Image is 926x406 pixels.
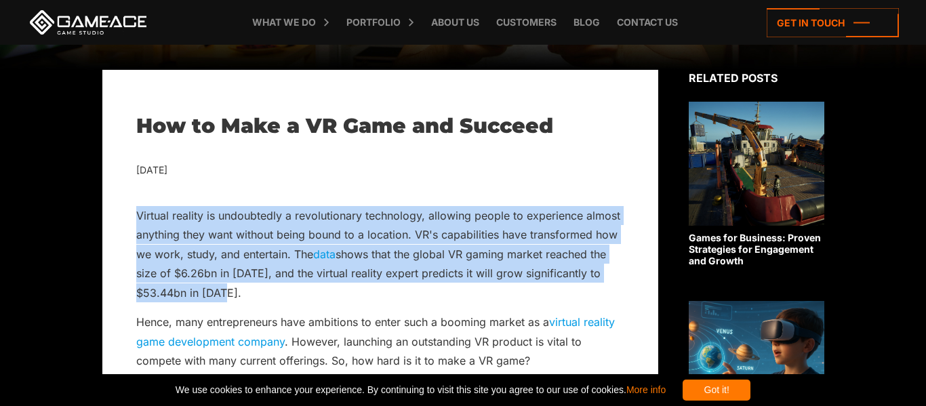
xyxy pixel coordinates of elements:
[136,114,624,138] h1: How to Make a VR Game and Succeed
[767,8,899,37] a: Get in touch
[176,380,666,401] span: We use cookies to enhance your experience. By continuing to visit this site you agree to our use ...
[689,70,824,86] div: Related posts
[136,162,624,179] div: [DATE]
[313,247,336,261] a: data
[689,102,824,266] a: Games for Business: Proven Strategies for Engagement and Growth
[683,380,750,401] div: Got it!
[136,315,615,348] a: virtual reality game development company
[136,206,624,302] p: Virtual reality is undoubtedly a revolutionary technology, allowing people to experience almost a...
[136,312,624,370] p: Hence, many entrepreneurs have ambitions to enter such a booming market as a . However, launching...
[626,384,666,395] a: More info
[689,102,824,226] img: Related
